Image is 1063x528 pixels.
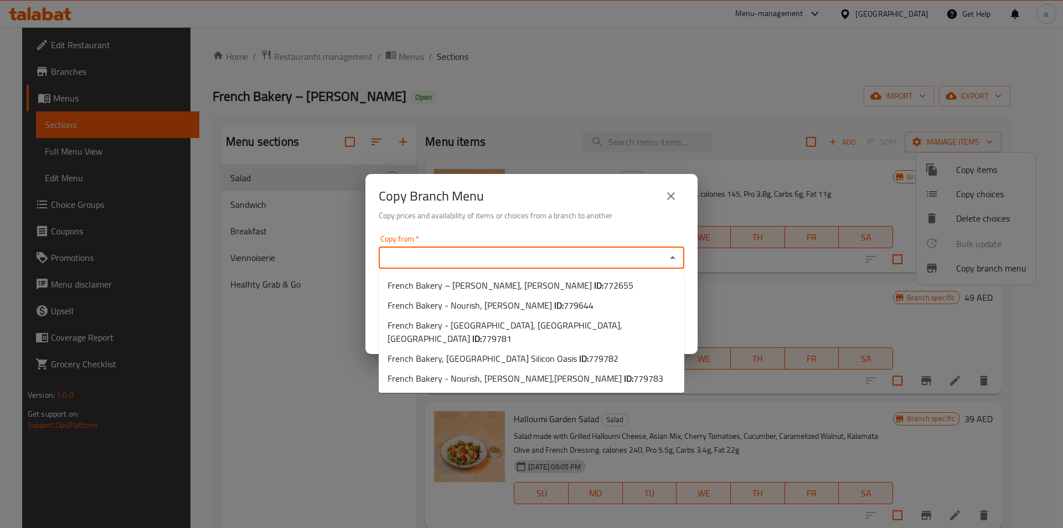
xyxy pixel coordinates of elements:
span: 772655 [603,277,633,294]
b: ID: [554,297,564,314]
span: 779781 [482,330,512,347]
span: French Bakery - Nourish, [PERSON_NAME],[PERSON_NAME] [388,372,663,385]
span: 779783 [633,370,663,387]
span: French Bakery - Nourish, [PERSON_NAME] [388,299,594,312]
button: Close [665,250,680,265]
b: ID: [472,330,482,347]
b: ID: [579,350,589,367]
span: French Bakery – [PERSON_NAME], [PERSON_NAME] [388,279,633,292]
b: ID: [594,277,603,294]
b: ID: [624,370,633,387]
span: French Bakery - [GEOGRAPHIC_DATA], [GEOGRAPHIC_DATA],[GEOGRAPHIC_DATA] [388,319,675,345]
span: 779644 [564,297,594,314]
h2: Copy Branch Menu [379,187,484,205]
span: 779782 [589,350,618,367]
span: French Bakery, [GEOGRAPHIC_DATA] Silicon Oasis [388,352,618,365]
h6: Copy prices and availability of items or choices from a branch to another [379,209,684,222]
button: close [658,183,684,209]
